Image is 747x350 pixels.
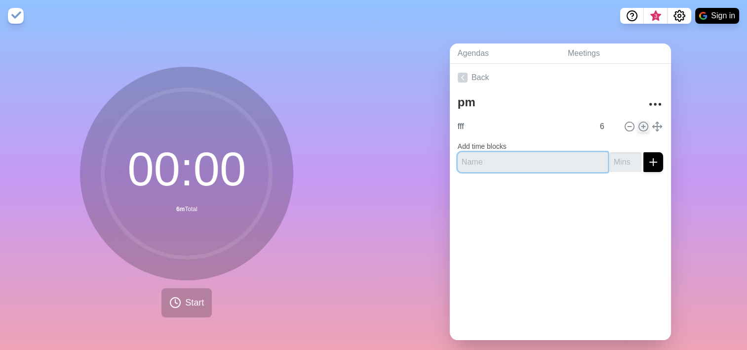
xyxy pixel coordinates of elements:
img: timeblocks logo [8,8,24,24]
button: Start [161,288,212,317]
button: Settings [668,8,691,24]
button: Sign in [695,8,739,24]
input: Name [458,152,608,172]
a: Agendas [450,44,560,64]
img: google logo [699,12,707,20]
a: Back [450,64,671,91]
button: Help [620,8,644,24]
label: Add time blocks [458,142,507,150]
button: More [645,94,665,114]
a: Meetings [560,44,671,64]
input: Mins [596,117,620,136]
input: Mins [610,152,641,172]
input: Name [454,117,594,136]
span: 3 [652,12,660,20]
span: Start [185,296,204,309]
button: What’s new [644,8,668,24]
